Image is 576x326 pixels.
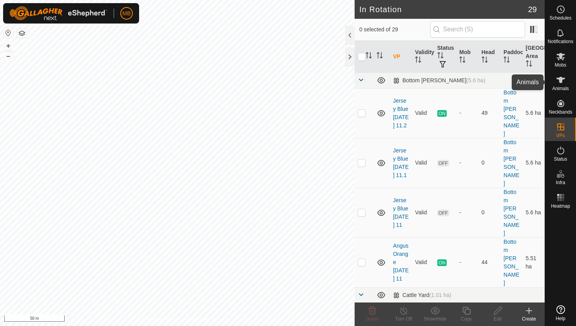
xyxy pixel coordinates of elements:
td: Valid [412,188,434,237]
a: Jersey Blue [DATE] 11 [393,197,409,228]
td: 5.6 ha [523,138,545,188]
td: Valid [412,138,434,188]
span: Notifications [548,39,573,44]
td: 0 [478,138,500,188]
span: (5.6 ha) [466,77,485,83]
span: 29 [528,4,537,15]
th: VP [390,41,412,73]
a: Bottom [PERSON_NAME] [504,139,519,187]
div: Cattle Yard [393,292,451,299]
span: OFF [437,160,449,167]
div: Edit [482,315,513,322]
div: - [459,159,475,167]
a: Jersey Blue [DATE] 11.1 [393,147,409,178]
a: Bottom [PERSON_NAME] [504,189,519,236]
button: + [4,41,13,51]
span: Heatmap [551,204,570,208]
span: Status [554,157,567,161]
span: (1.01 ha) [429,292,451,298]
span: Delete [366,316,379,322]
div: - [459,258,475,266]
p-sorticon: Activate to sort [504,58,510,64]
span: OFF [437,210,449,216]
span: MB [123,9,131,18]
span: Help [556,316,565,321]
td: 0 [478,188,500,237]
td: 44 [478,237,500,287]
td: Valid [412,88,434,138]
div: Turn Off [388,315,419,322]
div: - [459,109,475,117]
span: Animals [552,86,569,91]
th: Status [434,41,456,73]
input: Search (S) [430,21,525,38]
a: Bottom [PERSON_NAME] [504,239,519,286]
p-sorticon: Activate to sort [459,58,466,64]
p-sorticon: Activate to sort [377,53,383,60]
button: Map Layers [17,29,27,38]
div: - [459,208,475,217]
span: 0 selected of 29 [359,25,430,34]
p-sorticon: Activate to sort [482,58,488,64]
a: Bottom [PERSON_NAME] [504,89,519,137]
td: Valid [412,237,434,287]
td: 5.6 ha [523,88,545,138]
p-sorticon: Activate to sort [526,62,532,68]
div: Copy [451,315,482,322]
button: – [4,51,13,61]
div: Bottom [PERSON_NAME] [393,77,485,84]
span: ON [437,110,447,117]
span: Infra [556,180,565,185]
a: Angus Orange [DATE] 11 [393,243,409,282]
a: Contact Us [185,316,208,323]
p-sorticon: Activate to sort [437,53,444,60]
td: 49 [478,88,500,138]
button: Reset Map [4,28,13,38]
div: Show/Hide [419,315,451,322]
p-sorticon: Activate to sort [415,58,421,64]
p-sorticon: Activate to sort [366,53,372,60]
span: Mobs [555,63,566,67]
th: Mob [456,41,478,73]
td: 5.51 ha [523,237,545,287]
span: Neckbands [549,110,572,114]
th: Paddock [500,41,522,73]
span: ON [437,259,447,266]
a: Privacy Policy [146,316,176,323]
h2: In Rotation [359,5,528,14]
th: Head [478,41,500,73]
div: Create [513,315,545,322]
th: Validity [412,41,434,73]
span: VPs [556,133,565,138]
th: [GEOGRAPHIC_DATA] Area [523,41,545,73]
span: Schedules [549,16,571,20]
a: Help [545,302,576,324]
a: Jersey Blue [DATE] 11.2 [393,98,409,129]
img: Gallagher Logo [9,6,107,20]
td: 5.6 ha [523,188,545,237]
